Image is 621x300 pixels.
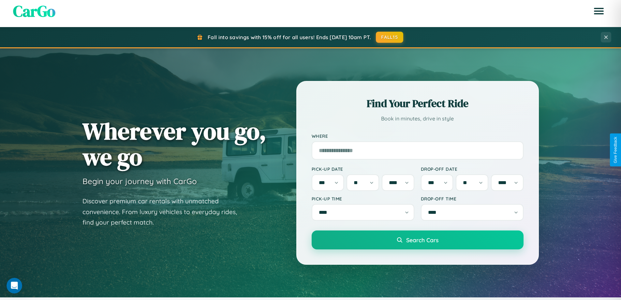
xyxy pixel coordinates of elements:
[590,2,608,20] button: Open menu
[208,34,371,40] span: Fall into savings with 15% off for all users! Ends [DATE] 10am PT.
[421,166,524,172] label: Drop-off Date
[13,0,55,22] span: CarGo
[421,196,524,201] label: Drop-off Time
[613,137,618,163] div: Give Feedback
[312,196,414,201] label: Pick-up Time
[82,196,245,228] p: Discover premium car rentals with unmatched convenience. From luxury vehicles to everyday rides, ...
[312,230,524,249] button: Search Cars
[82,118,266,170] h1: Wherever you go, we go
[376,32,403,43] button: FALL15
[7,278,22,293] iframe: Intercom live chat
[406,236,438,244] span: Search Cars
[312,96,524,111] h2: Find Your Perfect Ride
[82,176,197,186] h3: Begin your journey with CarGo
[312,166,414,172] label: Pick-up Date
[312,133,524,139] label: Where
[312,114,524,123] p: Book in minutes, drive in style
